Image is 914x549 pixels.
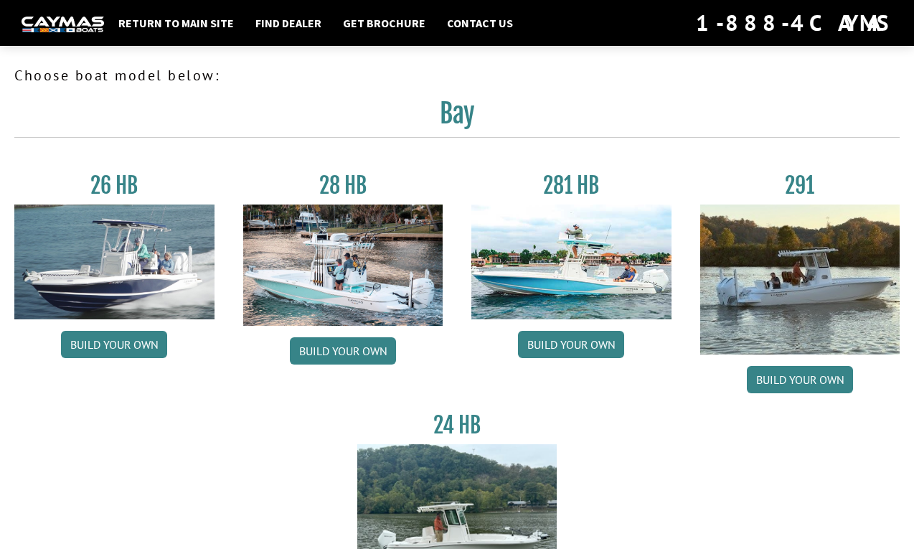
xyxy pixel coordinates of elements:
h3: 281 HB [471,172,672,199]
img: 28-hb-twin.jpg [471,205,672,319]
h3: 291 [700,172,900,199]
a: Get Brochure [336,14,433,32]
h2: Bay [14,98,900,138]
div: 1-888-4CAYMAS [696,7,892,39]
a: Build your own [290,337,396,365]
h3: 24 HB [357,412,557,438]
p: Choose boat model below: [14,65,900,86]
img: 28_hb_thumbnail_for_caymas_connect.jpg [243,205,443,326]
a: Contact Us [440,14,520,32]
img: 291_Thumbnail.jpg [700,205,900,355]
a: Build your own [747,366,853,393]
a: Build your own [61,331,167,358]
a: Find Dealer [248,14,329,32]
a: Build your own [518,331,624,358]
img: 26_new_photo_resized.jpg [14,205,215,319]
h3: 28 HB [243,172,443,199]
a: Return to main site [111,14,241,32]
img: white-logo-c9c8dbefe5ff5ceceb0f0178aa75bf4bb51f6bca0971e226c86eb53dfe498488.png [22,17,104,32]
h3: 26 HB [14,172,215,199]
